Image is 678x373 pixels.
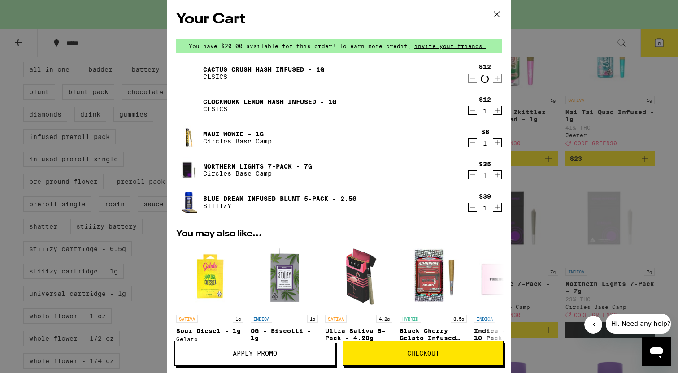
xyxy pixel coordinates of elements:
div: $35 [479,160,491,168]
a: Maui Wowie - 1g [203,130,272,138]
iframe: Close message [584,316,602,334]
a: Open page for Indica - Babies 10 Pack - 3.5g from Pure Beauty [474,243,541,354]
p: SATIVA [325,315,347,323]
button: Increment [493,106,502,115]
p: SATIVA [176,315,198,323]
a: Clockwork Lemon Hash Infused - 1g [203,98,336,105]
p: Ultra Sativa 5-Pack - 4.20g [325,327,392,342]
p: 1g [233,315,243,323]
button: Increment [493,203,502,212]
p: Black Cherry Gelato Infused 5-pack - 3.5g [400,327,467,342]
div: $8 [481,128,489,135]
div: 1 [479,204,491,212]
span: invite your friends. [411,43,489,49]
img: Birdies - Ultra Sativa 5-Pack - 4.20g [325,243,392,310]
div: $12 [479,63,491,70]
p: INDICA [474,315,495,323]
p: STIIIZY [203,202,356,209]
p: OG - Biscotti - 1g [251,327,318,342]
button: Decrement [468,203,477,212]
button: Apply Promo [174,341,335,366]
div: You have $20.00 available for this order! To earn more credit,invite your friends. [176,39,502,53]
div: $39 [479,193,491,200]
div: Gelato [176,336,243,342]
p: Circles Base Camp [203,170,312,177]
button: Increment [493,138,502,147]
a: Cactus Crush Hash Infused - 1g [203,66,324,73]
p: 3.5g [451,315,467,323]
p: Circles Base Camp [203,138,272,145]
button: Increment [493,170,502,179]
img: Blue Dream Infused Blunt 5-Pack - 2.5g [176,190,201,215]
span: Apply Promo [233,350,277,356]
p: CLSICS [203,105,336,113]
a: Open page for Sour Diesel - 1g from Gelato [176,243,243,354]
img: Maui Wowie - 1g [176,125,201,150]
span: You have $20.00 available for this order! To earn more credit, [189,43,411,49]
div: 1 [479,108,491,115]
span: Checkout [407,350,439,356]
p: Sour Diesel - 1g [176,327,243,334]
h2: Your Cart [176,9,502,30]
p: 1g [307,315,318,323]
img: Clockwork Lemon Hash Infused - 1g [176,93,201,118]
img: Sluggers - Black Cherry Gelato Infused 5-pack - 3.5g [400,243,467,310]
p: INDICA [251,315,272,323]
button: Checkout [343,341,504,366]
h2: You may also like... [176,230,502,239]
button: Decrement [468,106,477,115]
p: 4.2g [376,315,392,323]
button: Decrement [468,170,477,179]
button: Decrement [468,74,477,83]
p: CLSICS [203,73,324,80]
img: Pure Beauty - Indica - Babies 10 Pack - 3.5g [474,243,541,310]
a: Open page for Ultra Sativa 5-Pack - 4.20g from Birdies [325,243,392,354]
img: Gelato - Sour Diesel - 1g [176,243,243,310]
iframe: Message from company [606,314,671,334]
div: 1 [481,140,489,147]
button: Increment [493,74,502,83]
img: Northern Lights 7-Pack - 7g [176,157,201,182]
p: Indica - Babies 10 Pack - 3.5g [474,327,541,342]
a: Open page for Black Cherry Gelato Infused 5-pack - 3.5g from Sluggers [400,243,467,354]
img: Cactus Crush Hash Infused - 1g [176,61,201,86]
a: Open page for OG - Biscotti - 1g from STIIIZY [251,243,318,354]
button: Decrement [468,138,477,147]
div: $12 [479,96,491,103]
img: STIIIZY - OG - Biscotti - 1g [251,243,318,310]
a: Blue Dream Infused Blunt 5-Pack - 2.5g [203,195,356,202]
p: HYBRID [400,315,421,323]
div: 1 [479,172,491,179]
iframe: Button to launch messaging window [642,337,671,366]
a: Northern Lights 7-Pack - 7g [203,163,312,170]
